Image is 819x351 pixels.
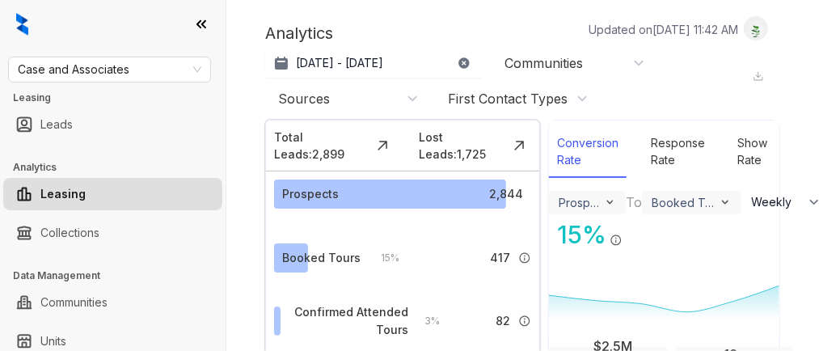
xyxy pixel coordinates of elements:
[729,126,775,178] div: Show Rate
[610,234,623,247] img: Info
[13,269,226,283] h3: Data Management
[296,55,383,71] p: [DATE] - [DATE]
[504,54,583,72] div: Communities
[549,126,627,178] div: Conversion Rate
[745,20,767,37] img: UserAvatar
[448,90,568,108] div: First Contact Types
[282,303,408,339] div: Confirmed Attended Tours
[40,286,108,319] a: Communities
[419,129,508,163] div: Lost Leads: 1,725
[3,178,222,210] li: Leasing
[274,129,371,163] div: Total Leads: 2,899
[278,90,330,108] div: Sources
[719,196,732,209] img: ViewFilterArrow
[604,196,616,208] img: ViewFilterArrow
[13,91,226,105] h3: Leasing
[623,219,647,243] img: Click Icon
[751,194,800,210] span: Weekly
[559,196,601,209] div: Prospects
[508,134,531,158] img: Click Icon
[16,13,28,36] img: logo
[13,160,226,175] h3: Analytics
[3,286,222,319] li: Communities
[282,249,361,267] div: Booked Tours
[652,196,715,209] div: Booked Tours
[282,185,339,203] div: Prospects
[3,108,222,141] li: Leads
[518,315,531,328] img: Info
[40,178,86,210] a: Leasing
[496,312,510,330] span: 82
[753,70,764,82] img: Download
[490,249,510,267] span: 417
[18,57,201,82] span: Case and Associates
[408,312,440,330] div: 3 %
[643,126,713,178] div: Response Rate
[549,217,606,253] div: 15 %
[265,21,333,45] p: Analytics
[589,21,738,38] p: Updated on [DATE] 11:42 AM
[489,185,523,203] span: 2,844
[40,108,73,141] a: Leads
[265,49,483,78] button: [DATE] - [DATE]
[518,252,531,264] img: Info
[365,249,399,267] div: 15 %
[626,192,642,212] div: To
[3,217,222,249] li: Collections
[40,217,99,249] a: Collections
[371,134,395,158] img: Click Icon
